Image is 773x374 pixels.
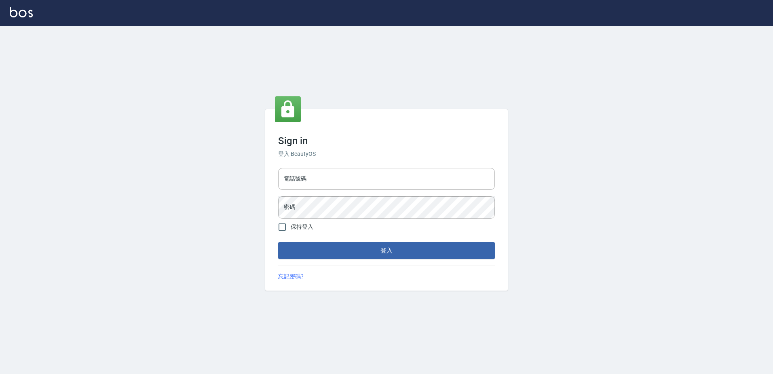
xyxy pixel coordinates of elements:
a: 忘記密碼? [278,272,304,281]
button: 登入 [278,242,495,259]
h6: 登入 BeautyOS [278,150,495,158]
span: 保持登入 [291,223,313,231]
img: Logo [10,7,33,17]
h3: Sign in [278,135,495,147]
